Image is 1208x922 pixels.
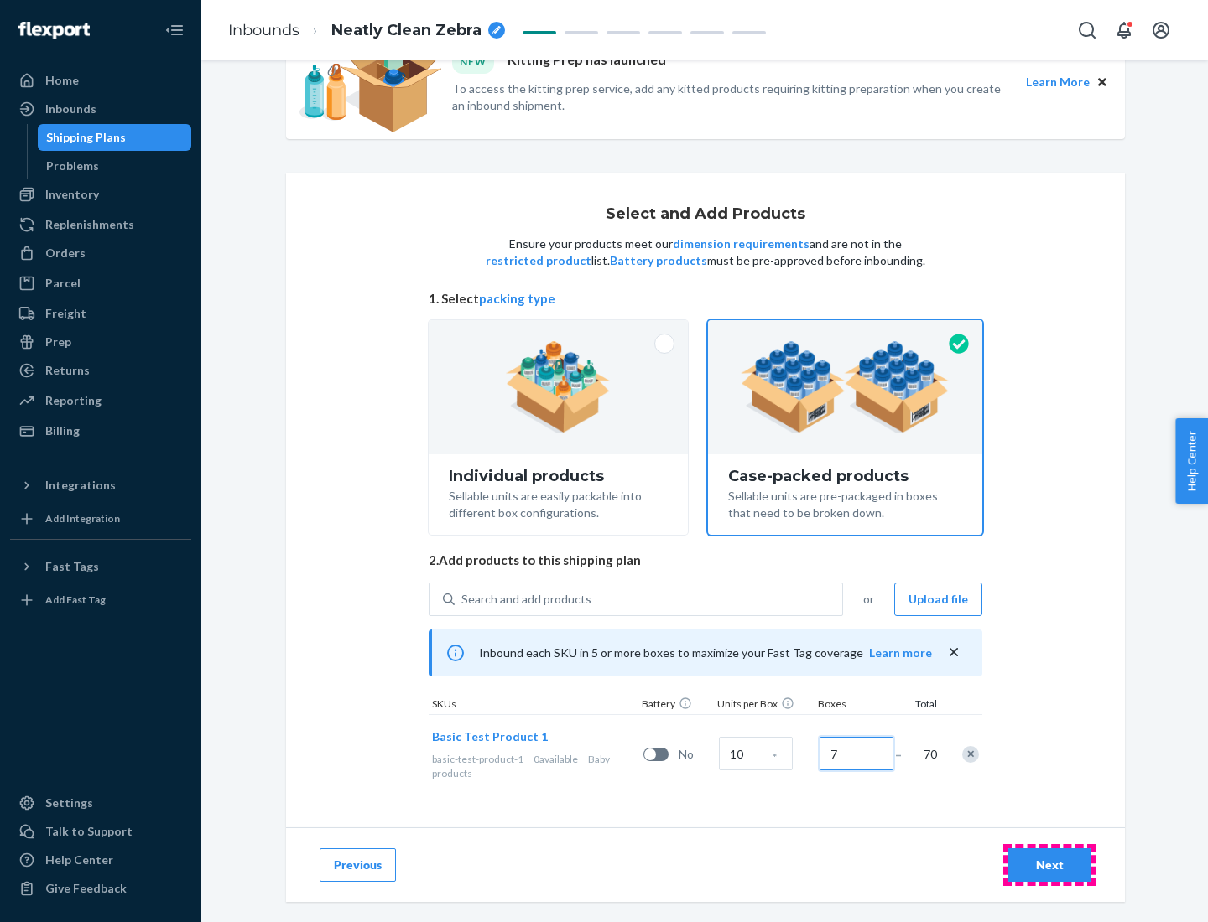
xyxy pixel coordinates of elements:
[331,20,482,42] span: Neatly Clean Zebra
[673,236,810,252] button: dimension requirements
[1144,13,1178,47] button: Open account menu
[46,129,126,146] div: Shipping Plans
[895,746,912,763] span: =
[45,823,133,840] div: Talk to Support
[10,329,191,355] a: Prep
[484,236,927,269] p: Ensure your products meet our and are not in the list. must be pre-approved before inbounding.
[18,22,90,39] img: Flexport logo
[869,645,932,661] button: Learn more
[1093,73,1112,91] button: Close
[1070,13,1104,47] button: Open Search Box
[452,80,1011,114] p: To access the kitting prep service, add any kitted products requiring kitting preparation when yo...
[215,6,518,55] ol: breadcrumbs
[728,484,962,521] div: Sellable units are pre-packaged in boxes that need to be broken down.
[10,240,191,267] a: Orders
[863,591,874,608] span: or
[158,13,191,47] button: Close Navigation
[45,558,99,575] div: Fast Tags
[10,875,191,902] button: Give Feedback
[432,729,548,743] span: Basic Test Product 1
[506,341,611,433] img: individual-pack.facf35554cb0f1810c75b2bd6df2d64e.png
[45,72,79,89] div: Home
[10,96,191,122] a: Inbounds
[10,357,191,384] a: Returns
[45,880,127,897] div: Give Feedback
[320,848,396,882] button: Previous
[894,583,982,616] button: Upload file
[45,795,93,811] div: Settings
[714,697,815,714] div: Units per Box
[719,737,793,770] input: Case Quantity
[610,252,707,269] button: Battery products
[452,50,494,73] div: NEW
[679,746,712,763] span: No
[45,101,96,117] div: Inbounds
[10,790,191,816] a: Settings
[449,468,668,484] div: Individual products
[461,591,591,608] div: Search and add products
[10,847,191,873] a: Help Center
[429,697,638,714] div: SKUs
[10,505,191,532] a: Add Integration
[45,852,113,868] div: Help Center
[45,334,71,350] div: Prep
[508,50,666,73] p: Kitting Prep has launched
[534,753,578,765] span: 0 available
[10,472,191,499] button: Integrations
[45,305,86,322] div: Freight
[1008,848,1091,882] button: Next
[45,362,90,379] div: Returns
[45,392,102,409] div: Reporting
[45,593,106,607] div: Add Fast Tag
[486,252,591,269] button: restricted product
[606,206,805,223] h1: Select and Add Products
[45,422,80,439] div: Billing
[429,629,982,676] div: Inbound each SKU in 5 or more boxes to maximize your Fast Tag coverage
[429,552,982,569] span: 2. Add products to this shipping plan
[815,697,898,714] div: Boxes
[820,737,893,770] input: Number of boxes
[45,245,86,262] div: Orders
[1107,13,1141,47] button: Open notifications
[1175,418,1208,504] button: Help Center
[10,67,191,94] a: Home
[1026,73,1090,91] button: Learn More
[10,417,191,444] a: Billing
[45,477,116,494] div: Integrations
[898,697,940,714] div: Total
[10,818,191,845] a: Talk to Support
[429,290,982,308] span: 1. Select
[46,158,99,174] div: Problems
[638,697,714,714] div: Battery
[728,468,962,484] div: Case-packed products
[10,587,191,614] a: Add Fast Tag
[45,511,120,526] div: Add Integration
[38,124,192,151] a: Shipping Plans
[741,341,950,433] img: case-pack.59cecea509d18c883b923b81aeac6d0b.png
[10,211,191,238] a: Replenishments
[45,186,99,203] div: Inventory
[228,21,299,39] a: Inbounds
[920,746,937,763] span: 70
[10,300,191,327] a: Freight
[1022,857,1077,873] div: Next
[10,270,191,297] a: Parcel
[45,216,134,233] div: Replenishments
[432,752,637,780] div: Baby products
[10,553,191,580] button: Fast Tags
[479,290,555,308] button: packing type
[432,753,523,765] span: basic-test-product-1
[449,484,668,521] div: Sellable units are easily packable into different box configurations.
[10,387,191,414] a: Reporting
[962,746,979,763] div: Remove Item
[432,728,548,745] button: Basic Test Product 1
[10,181,191,208] a: Inventory
[45,275,81,292] div: Parcel
[945,644,962,661] button: close
[38,153,192,179] a: Problems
